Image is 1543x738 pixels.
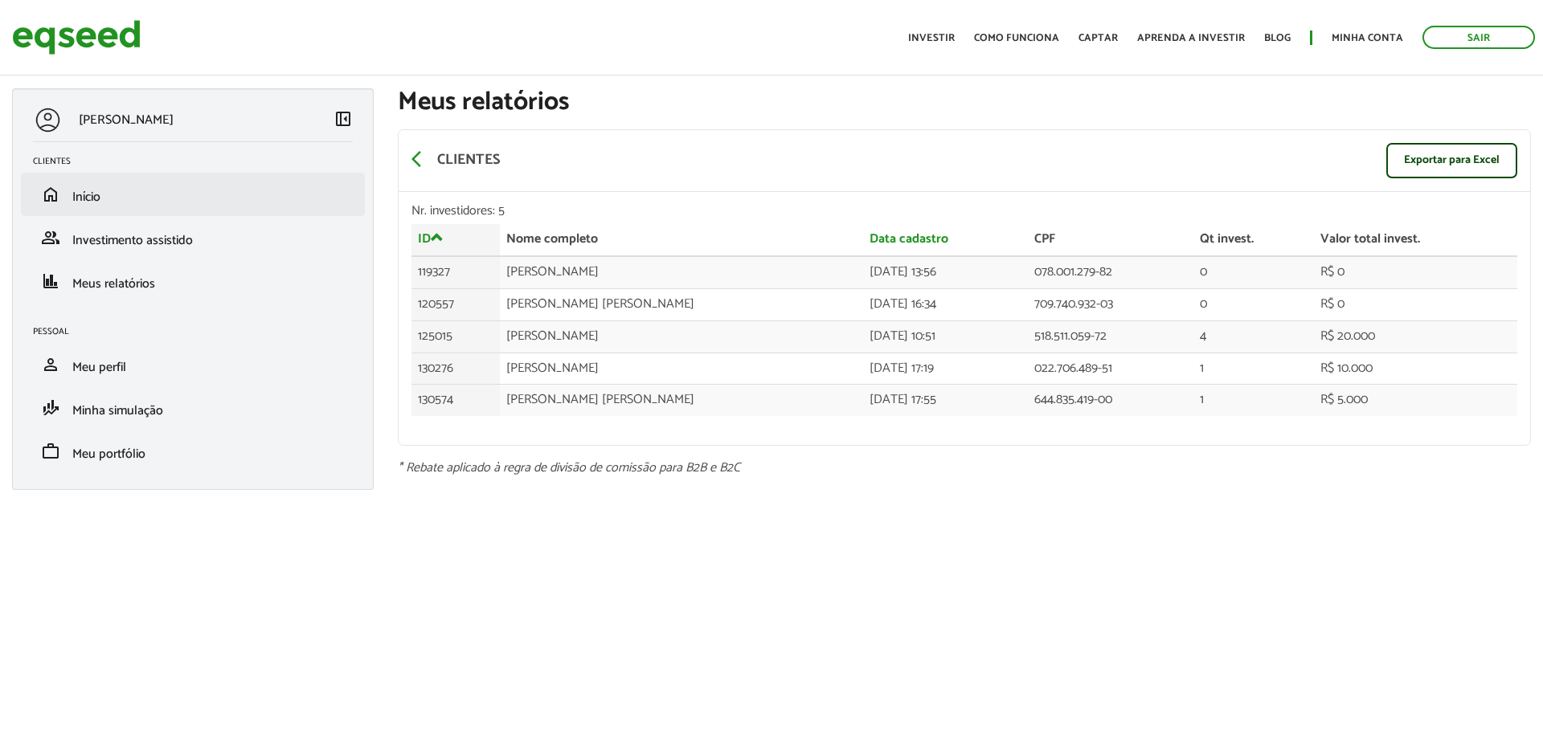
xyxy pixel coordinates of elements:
[72,443,145,465] span: Meu portfólio
[79,112,174,128] p: [PERSON_NAME]
[1314,320,1517,353] td: R$ 20.000
[411,205,1517,218] div: Nr. investidores: 5
[437,152,500,169] p: Clientes
[411,149,431,169] span: arrow_back_ios
[418,230,444,246] a: ID
[1386,143,1517,178] a: Exportar para Excel
[72,400,163,422] span: Minha simulação
[33,327,365,336] h2: Pessoal
[1314,385,1517,416] td: R$ 5.000
[1193,353,1314,385] td: 1
[33,442,353,461] a: workMeu portfólio
[411,320,500,353] td: 125015
[411,256,500,288] td: 119327
[908,33,955,43] a: Investir
[863,385,1029,416] td: [DATE] 17:55
[33,228,353,247] a: groupInvestimento assistido
[1422,26,1535,49] a: Sair
[1193,288,1314,320] td: 0
[500,385,862,416] td: [PERSON_NAME] [PERSON_NAME]
[33,398,353,418] a: finance_modeMinha simulação
[1314,353,1517,385] td: R$ 10.000
[500,224,862,256] th: Nome completo
[863,353,1029,385] td: [DATE] 17:19
[41,355,60,374] span: person
[21,259,365,303] li: Meus relatórios
[1314,256,1517,288] td: R$ 0
[411,288,500,320] td: 120557
[334,109,353,132] a: Colapsar menu
[500,288,862,320] td: [PERSON_NAME] [PERSON_NAME]
[41,442,60,461] span: work
[398,457,740,479] em: * Rebate aplicado à regra de divisão de comissão para B2B e B2C
[1028,320,1193,353] td: 518.511.059-72
[398,88,1531,116] h1: Meus relatórios
[41,185,60,204] span: home
[21,386,365,430] li: Minha simulação
[72,273,155,295] span: Meus relatórios
[1028,385,1193,416] td: 644.835.419-00
[33,355,353,374] a: personMeu perfil
[974,33,1059,43] a: Como funciona
[1193,224,1314,256] th: Qt invest.
[411,353,500,385] td: 130276
[411,149,431,172] a: arrow_back_ios
[41,271,60,291] span: finance
[72,230,193,251] span: Investimento assistido
[1028,256,1193,288] td: 078.001.279-82
[411,385,500,416] td: 130574
[41,228,60,247] span: group
[1137,33,1245,43] a: Aprenda a investir
[863,320,1029,353] td: [DATE] 10:51
[1078,33,1118,43] a: Captar
[1314,224,1517,256] th: Valor total invest.
[500,320,862,353] td: [PERSON_NAME]
[1193,385,1314,416] td: 1
[33,271,353,291] a: financeMeus relatórios
[41,398,60,418] span: finance_mode
[1193,320,1314,353] td: 4
[21,430,365,473] li: Meu portfólio
[500,353,862,385] td: [PERSON_NAME]
[870,233,948,246] a: Data cadastro
[1028,353,1193,385] td: 022.706.489-51
[33,157,365,166] h2: Clientes
[21,343,365,386] li: Meu perfil
[72,357,126,378] span: Meu perfil
[334,109,353,128] span: left_panel_close
[1314,288,1517,320] td: R$ 0
[1193,256,1314,288] td: 0
[1028,288,1193,320] td: 709.740.932-03
[500,256,862,288] td: [PERSON_NAME]
[33,185,353,204] a: homeInício
[1028,224,1193,256] th: CPF
[21,216,365,259] li: Investimento assistido
[863,288,1029,320] td: [DATE] 16:34
[12,16,141,59] img: EqSeed
[21,173,365,216] li: Início
[1332,33,1403,43] a: Minha conta
[72,186,100,208] span: Início
[863,256,1029,288] td: [DATE] 13:56
[1264,33,1291,43] a: Blog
